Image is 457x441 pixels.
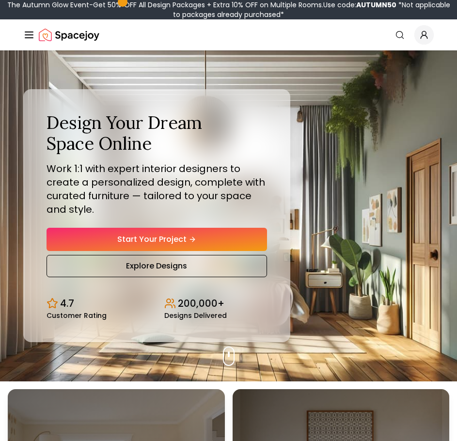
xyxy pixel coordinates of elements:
[47,255,267,277] a: Explore Designs
[47,289,267,319] div: Design stats
[39,25,99,45] a: Spacejoy
[47,162,267,216] p: Work 1:1 with expert interior designers to create a personalized design, complete with curated fu...
[39,25,99,45] img: Spacejoy Logo
[164,312,227,319] small: Designs Delivered
[47,312,107,319] small: Customer Rating
[60,297,74,310] p: 4.7
[47,228,267,251] a: Start Your Project
[178,297,224,310] p: 200,000+
[47,112,267,154] h1: Design Your Dream Space Online
[23,19,434,50] nav: Global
